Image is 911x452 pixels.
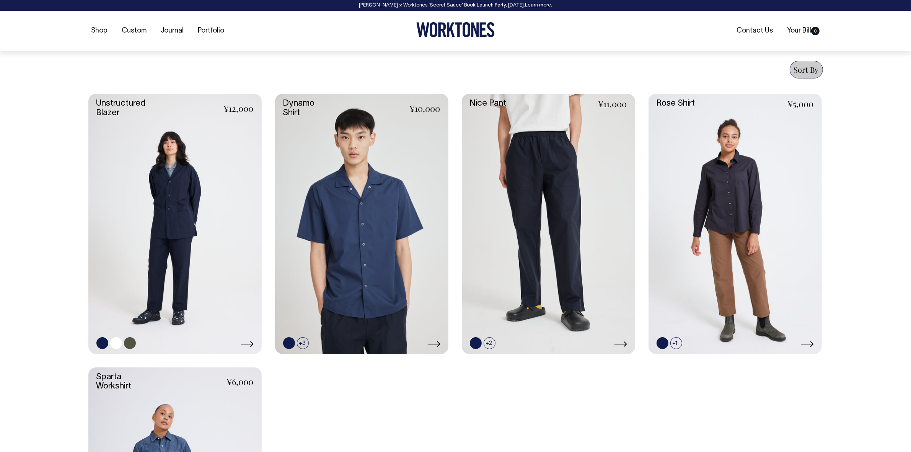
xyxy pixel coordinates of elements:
[158,24,187,37] a: Journal
[811,27,820,35] span: 0
[525,3,551,8] a: Learn more
[733,24,776,37] a: Contact Us
[670,337,682,349] span: +1
[119,24,150,37] a: Custom
[484,337,495,349] span: +2
[88,24,111,37] a: Shop
[297,337,309,349] span: +3
[8,3,903,8] div: [PERSON_NAME] × Worktones ‘Secret Sauce’ Book Launch Party, [DATE]. .
[195,24,228,37] a: Portfolio
[794,64,819,75] span: Sort By
[784,24,823,37] a: Your Bill0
